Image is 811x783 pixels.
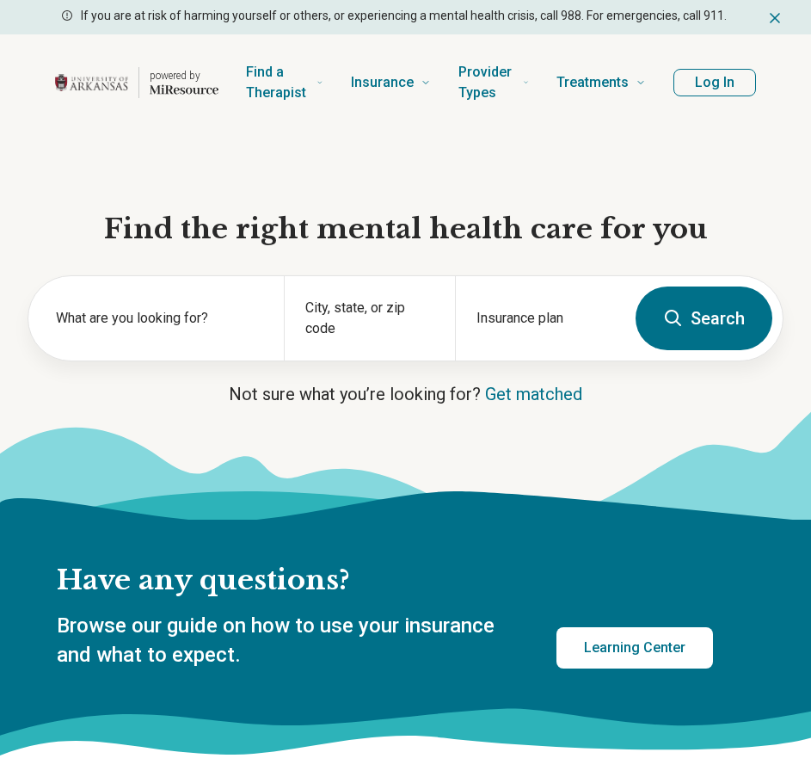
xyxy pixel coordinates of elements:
span: Treatments [556,71,629,95]
label: What are you looking for? [56,308,263,329]
a: Provider Types [458,48,529,117]
button: Search [636,287,772,350]
a: Get matched [485,384,582,404]
button: Log In [673,69,756,96]
a: Treatments [556,48,646,117]
button: Dismiss [766,7,783,28]
p: If you are at risk of harming yourself or others, or experiencing a mental health crisis, call 98... [81,7,727,25]
span: Find a Therapist [246,60,310,105]
h1: Find the right mental health care for you [28,212,783,248]
a: Learning Center [556,627,713,669]
span: Insurance [351,71,414,95]
p: Not sure what you’re looking for? [28,382,783,406]
a: Home page [55,55,218,110]
p: powered by [150,69,218,83]
p: Browse our guide on how to use your insurance and what to expect. [57,612,515,669]
a: Find a Therapist [246,48,323,117]
h2: Have any questions? [57,563,713,599]
span: Provider Types [458,60,516,105]
a: Insurance [351,48,431,117]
